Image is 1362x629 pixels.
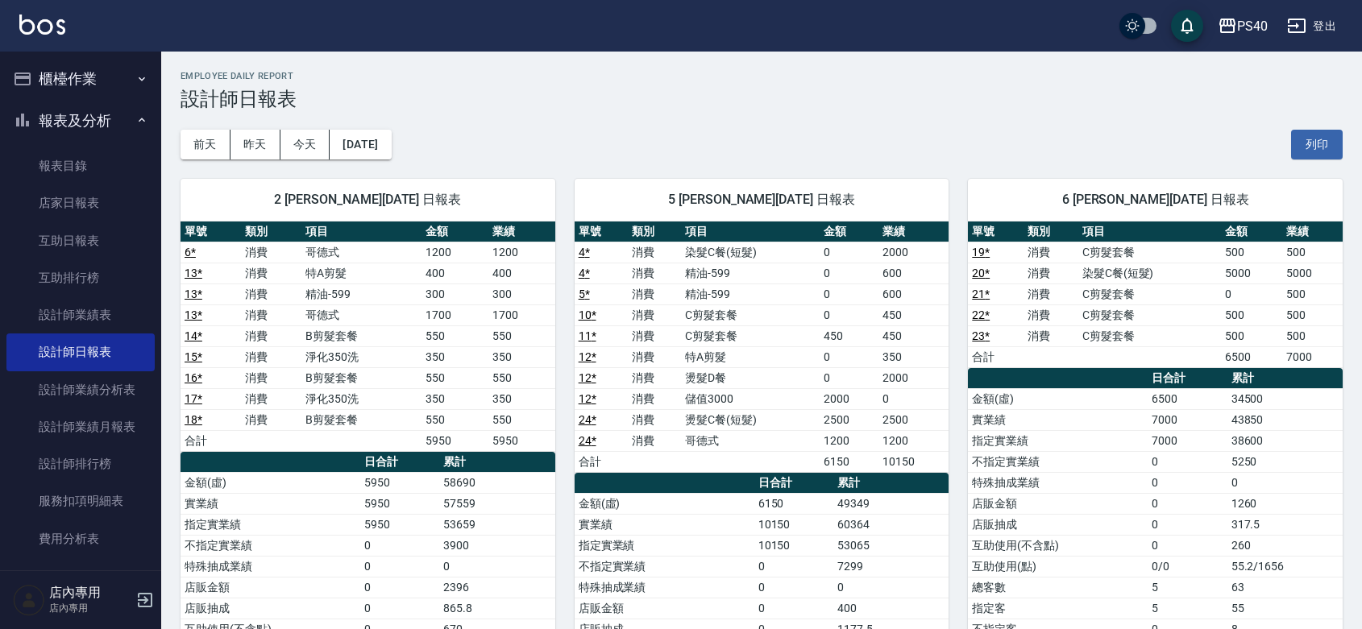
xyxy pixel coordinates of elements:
td: 消費 [241,242,301,263]
td: 2396 [439,577,554,598]
td: 63 [1227,577,1343,598]
td: 不指定實業績 [181,535,360,556]
td: 1700 [488,304,555,325]
td: 燙髮D餐 [681,367,820,388]
td: 消費 [241,409,301,430]
td: 5 [1148,598,1227,619]
a: 設計師排行榜 [6,445,155,482]
td: 400 [833,598,949,619]
th: 日合計 [1148,368,1227,389]
td: 消費 [628,367,681,388]
td: 金額(虛) [968,388,1148,409]
td: 6500 [1148,388,1227,409]
p: 店內專用 [49,601,131,615]
th: 項目 [301,221,422,242]
td: 10150 [878,451,949,472]
td: B剪髮套餐 [301,409,422,430]
td: 0 [1148,493,1227,514]
td: 260 [1227,535,1343,556]
td: 300 [421,283,488,304]
td: 7299 [833,556,949,577]
td: 實業績 [968,409,1148,430]
a: 服務扣項明細表 [6,482,155,519]
a: 設計師業績表 [6,296,155,333]
div: PS40 [1237,16,1268,36]
td: 49349 [833,493,949,514]
th: 金額 [820,221,878,242]
td: 互助使用(不含點) [968,535,1148,556]
td: 指定實業績 [968,430,1148,451]
td: 金額(虛) [575,493,754,514]
td: 500 [1221,242,1281,263]
td: 0 [1148,451,1227,472]
a: 設計師業績分析表 [6,371,155,408]
td: 店販金額 [181,577,360,598]
td: 消費 [628,283,681,304]
button: 今天 [280,130,330,159]
td: 消費 [628,346,681,367]
td: 5950 [360,493,439,514]
td: 精油-599 [681,283,820,304]
td: 500 [1282,304,1343,325]
td: 精油-599 [301,283,422,304]
td: 5950 [421,430,488,451]
td: 精油-599 [681,263,820,283]
td: 0 [754,556,833,577]
td: 消費 [628,325,681,346]
td: 店販金額 [968,493,1148,514]
th: 日合計 [360,452,439,473]
td: 0 [820,304,878,325]
th: 累計 [439,452,554,473]
button: 登出 [1281,11,1343,41]
td: 34500 [1227,388,1343,409]
td: 6500 [1221,346,1281,367]
td: 消費 [1024,242,1078,263]
a: 互助日報表 [6,222,155,259]
img: Logo [19,14,65,35]
td: 450 [820,325,878,346]
td: 6150 [754,493,833,514]
td: C剪髮套餐 [1078,325,1222,346]
td: 2500 [878,409,949,430]
td: 指定客 [968,598,1148,619]
td: 合計 [575,451,628,472]
td: B剪髮套餐 [301,367,422,388]
td: 55.2/1656 [1227,556,1343,577]
td: 消費 [628,409,681,430]
td: 互助使用(點) [968,556,1148,577]
td: 0 [754,598,833,619]
img: Person [13,584,45,616]
td: 店販抽成 [181,598,360,619]
td: 350 [878,346,949,367]
td: 消費 [241,388,301,409]
td: 450 [878,304,949,325]
td: 550 [421,325,488,346]
button: 列印 [1291,130,1343,159]
td: 1200 [488,242,555,263]
td: 38600 [1227,430,1343,451]
td: 53065 [833,535,949,556]
td: 消費 [241,263,301,283]
td: 317.5 [1227,514,1343,535]
a: 設計師日報表 [6,333,155,370]
td: 350 [488,346,555,367]
td: C剪髮套餐 [681,304,820,325]
td: 指定實業績 [181,514,360,535]
td: 0 [878,388,949,409]
td: 0 [820,367,878,388]
th: 單號 [575,221,628,242]
td: 店販抽成 [968,514,1148,535]
a: 互助排行榜 [6,259,155,296]
td: 1700 [421,304,488,325]
td: 0 [439,556,554,577]
td: 600 [878,283,949,304]
th: 類別 [628,221,681,242]
td: 消費 [241,367,301,388]
td: 0 [360,535,439,556]
td: 550 [421,367,488,388]
td: 450 [878,325,949,346]
h3: 設計師日報表 [181,88,1343,110]
td: 特A剪髮 [681,346,820,367]
th: 單號 [968,221,1023,242]
td: 60364 [833,514,949,535]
